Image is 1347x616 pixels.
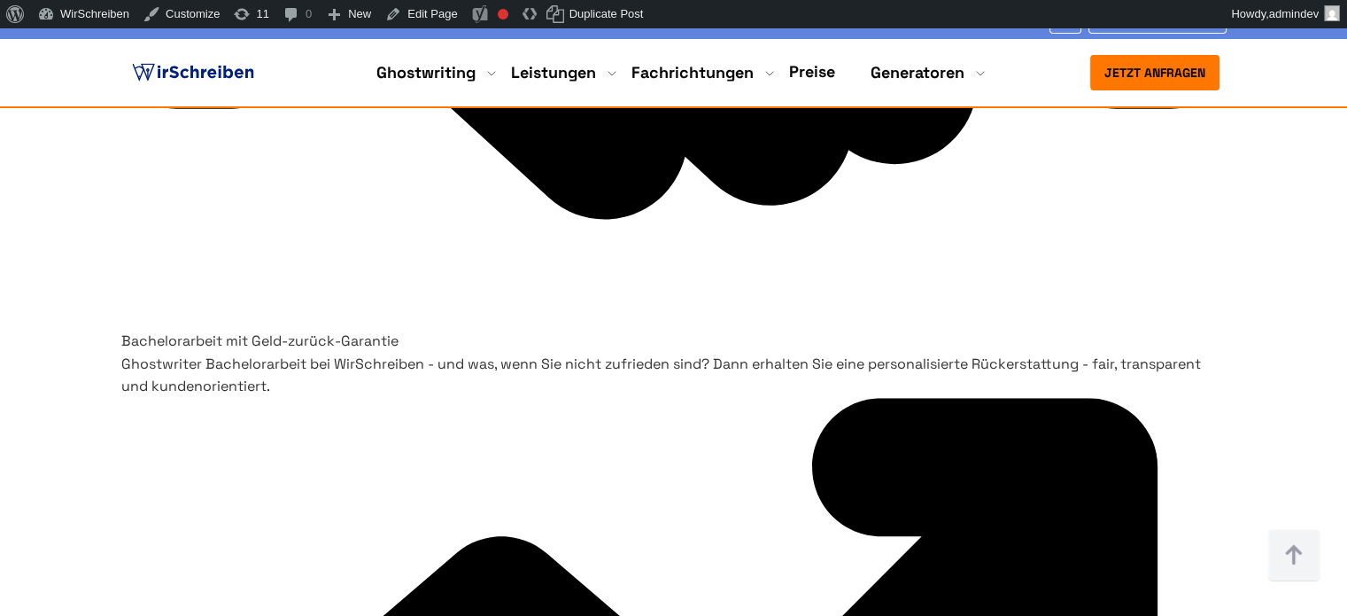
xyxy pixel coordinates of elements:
[498,9,508,19] div: Focus keyphrase not set
[871,62,964,83] a: Generatoren
[121,330,1227,353] h3: Bachelorarbeit mit Geld-zurück-Garantie
[1269,7,1319,20] span: admindev
[789,61,835,82] a: Preise
[631,62,754,83] a: Fachrichtungen
[1267,529,1320,582] img: button top
[376,62,476,83] a: Ghostwriting
[511,62,596,83] a: Leistungen
[1090,55,1219,90] button: Jetzt anfragen
[121,353,1227,398] p: Ghostwriter Bachelorarbeit bei WirSchreiben - und was, wenn Sie nicht zufrieden sind? Dann erhalt...
[128,59,258,86] img: logo ghostwriter-österreich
